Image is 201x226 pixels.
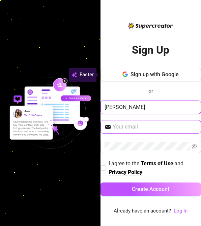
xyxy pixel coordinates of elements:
[141,160,173,167] strong: Terms of Use
[192,144,197,149] span: eye-invisible
[109,160,141,167] span: I agree to the
[141,160,173,167] a: Terms of Use
[109,169,142,176] a: Privacy Policy
[100,182,201,196] button: Create Account
[100,101,201,114] input: Enter your Name
[131,71,179,78] span: Sign up with Google
[174,208,188,214] a: Log In
[174,160,183,167] span: and
[71,71,77,79] img: svg%3e
[128,23,173,29] img: logo-BBDzfeDw.svg
[132,186,169,192] span: Create Account
[113,123,197,131] input: Your email
[174,207,188,215] a: Log In
[100,68,201,81] button: Sign up with Google
[80,71,94,79] span: Faster
[132,43,169,57] h2: Sign Up
[114,207,171,215] span: Already have an account?
[148,88,153,94] span: or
